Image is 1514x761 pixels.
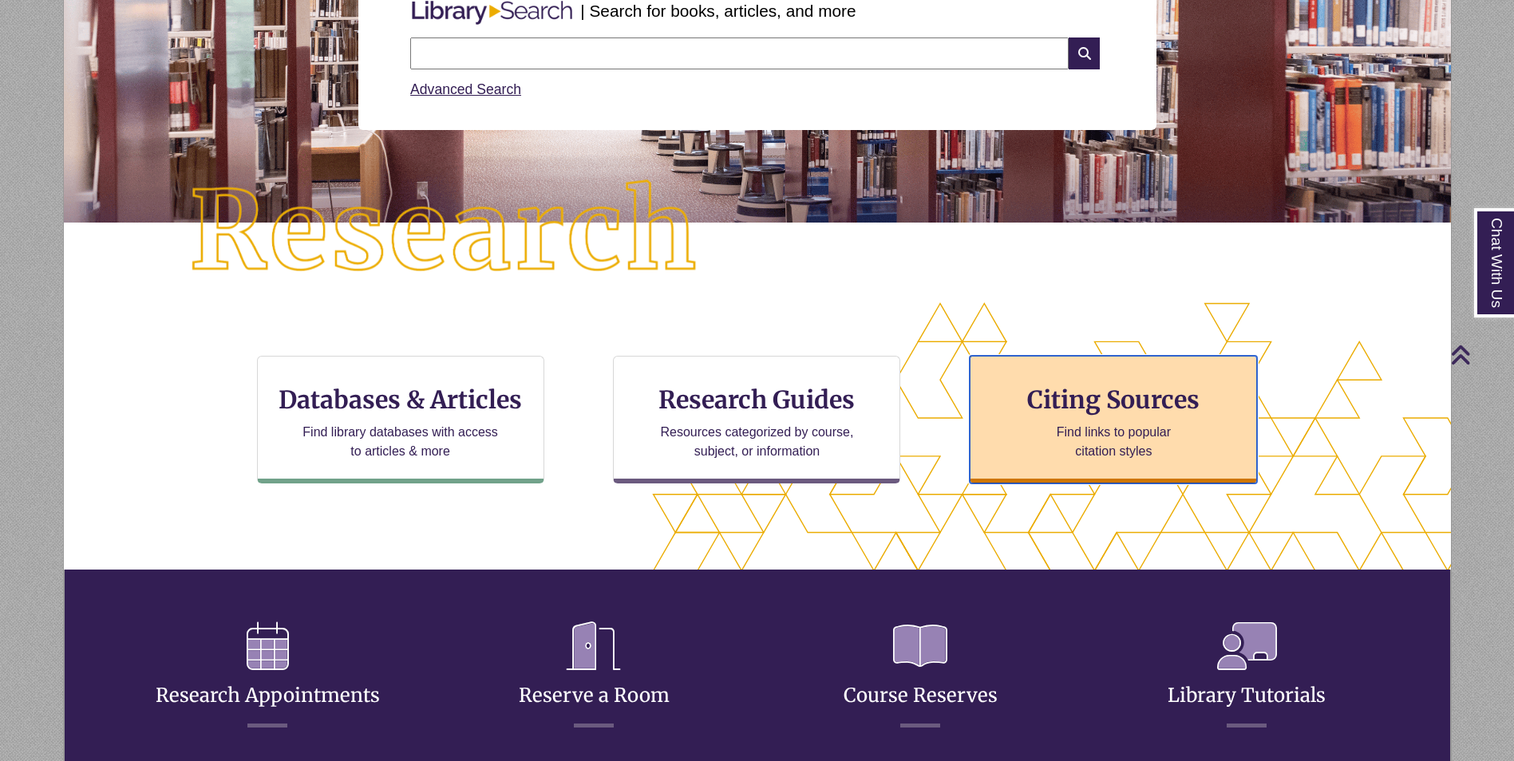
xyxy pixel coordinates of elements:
[519,645,670,708] a: Reserve a Room
[271,384,531,415] h3: Databases & Articles
[627,384,887,415] h3: Research Guides
[1069,37,1099,69] i: Search
[132,124,757,341] img: Research
[156,645,380,708] a: Research Appointments
[410,81,521,97] a: Advanced Search
[1017,384,1212,415] h3: Citing Sources
[653,423,861,461] p: Resources categorized by course, subject, or information
[613,356,900,483] a: Research Guides Resources categorized by course, subject, or information
[1036,423,1192,461] p: Find links to popular citation styles
[1168,645,1326,708] a: Library Tutorials
[844,645,998,708] a: Course Reserves
[1450,344,1510,365] a: Back to Top
[970,356,1257,483] a: Citing Sources Find links to popular citation styles
[257,356,544,483] a: Databases & Articles Find library databases with access to articles & more
[296,423,504,461] p: Find library databases with access to articles & more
